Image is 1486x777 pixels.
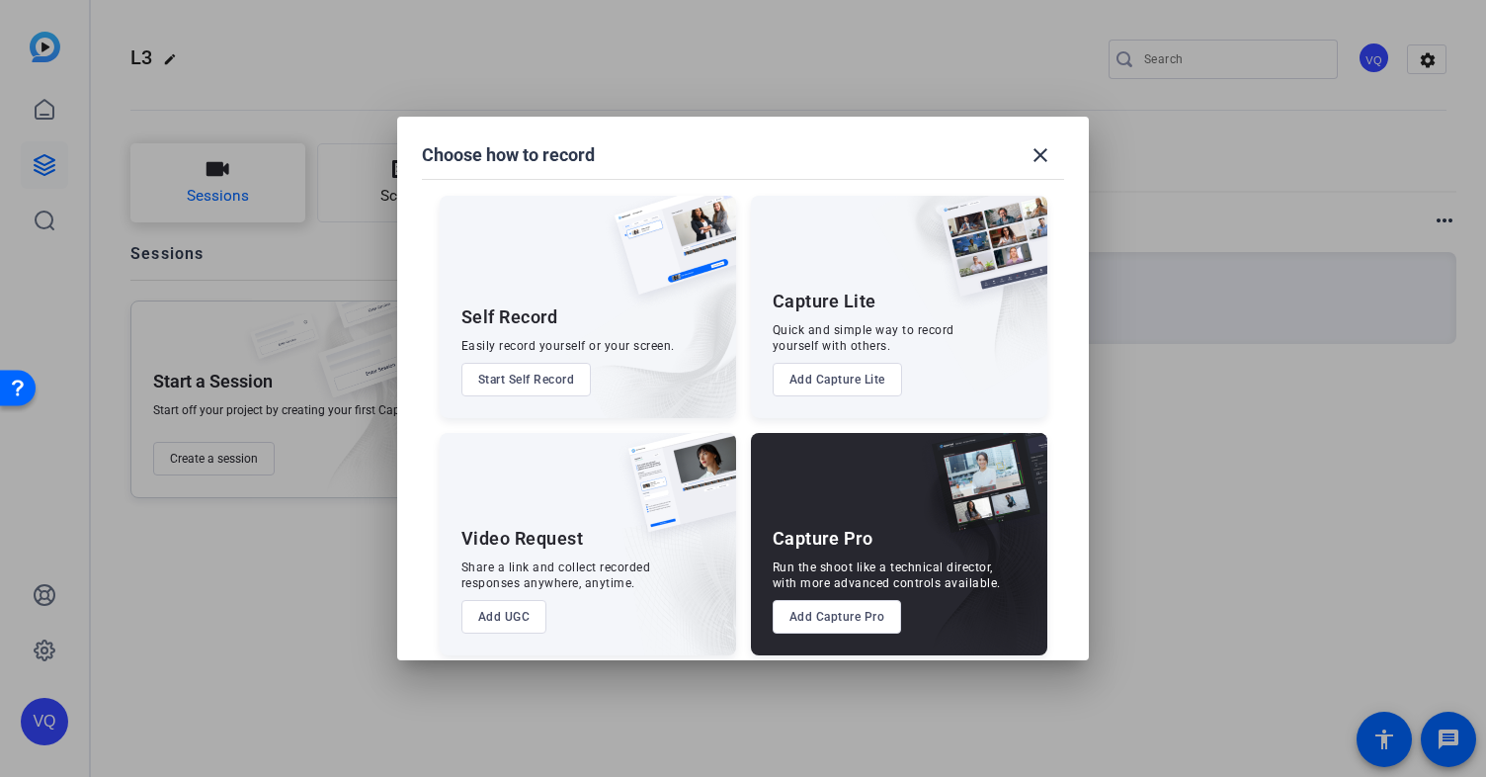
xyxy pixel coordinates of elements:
[600,196,736,314] img: self-record.png
[1029,143,1052,167] mat-icon: close
[925,196,1047,316] img: capture-lite.png
[422,143,595,167] h1: Choose how to record
[461,363,592,396] button: Start Self Record
[773,560,1001,591] div: Run the shoot like a technical director, with more advanced controls available.
[773,363,902,396] button: Add Capture Lite
[461,527,584,551] div: Video Request
[901,458,1047,655] img: embarkstudio-capture-pro.png
[870,196,1047,393] img: embarkstudio-capture-lite.png
[917,433,1047,554] img: capture-pro.png
[461,560,651,591] div: Share a link and collect recorded responses anywhere, anytime.
[461,338,675,354] div: Easily record yourself or your screen.
[773,290,876,313] div: Capture Lite
[773,527,873,551] div: Capture Pro
[773,322,954,354] div: Quick and simple way to record yourself with others.
[773,600,902,634] button: Add Capture Pro
[461,600,547,634] button: Add UGC
[621,494,736,655] img: embarkstudio-ugc-content.png
[461,305,558,329] div: Self Record
[614,433,736,553] img: ugc-content.png
[564,238,736,418] img: embarkstudio-self-record.png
